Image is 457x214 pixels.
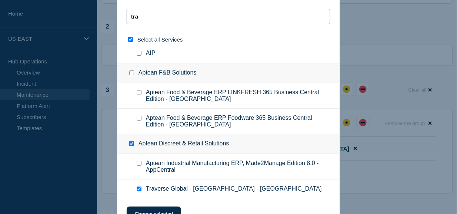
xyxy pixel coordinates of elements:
[127,9,330,24] input: Search
[117,134,340,154] div: Aptean Discreet & Retail Solutions
[128,37,133,42] input: select all checkbox
[137,36,183,43] span: Select all Services
[137,187,141,191] input: Traverse Global - US - East checkbox
[129,70,134,75] input: Aptean F&B Solutions checkbox
[129,141,134,146] input: Aptean Discreet & Retail Solutions checkbox
[146,89,329,102] span: Aptean Food & Beverage ERP LINKFRESH 365 Business Central Edition - [GEOGRAPHIC_DATA]
[137,116,141,121] input: Aptean Food & Beverage ERP Foodware 365 Business Central Edition - US East checkbox
[137,161,141,166] input: Aptean Industrial Manufacturing ERP, Made2Manage Edition 8.0 - AppCentral checkbox
[137,51,141,56] input: AIP checkbox
[146,160,329,173] span: Aptean Industrial Manufacturing ERP, Made2Manage Edition 8.0 - AppCentral
[117,63,340,83] div: Aptean F&B Solutions
[146,50,156,57] span: AIP
[137,90,141,95] input: Aptean Food & Beverage ERP LINKFRESH 365 Business Central Edition - US East checkbox
[146,185,322,193] span: Traverse Global - [GEOGRAPHIC_DATA] - [GEOGRAPHIC_DATA]
[146,115,329,128] span: Aptean Food & Beverage ERP Foodware 365 Business Central Edition - [GEOGRAPHIC_DATA]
